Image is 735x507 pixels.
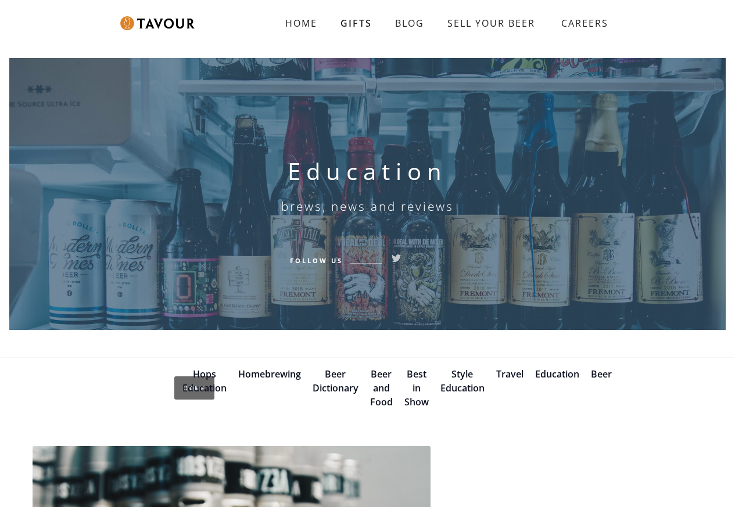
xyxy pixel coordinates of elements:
[561,12,608,35] strong: CAREERS
[290,255,343,265] h6: Follow Us
[547,7,617,39] a: CAREERS
[329,12,383,35] a: GIFTS
[591,368,612,380] a: Beer
[535,368,579,380] a: Education
[496,368,524,380] a: Travel
[436,12,547,35] a: SELL YOUR BEER
[281,199,454,213] h6: brews, news and reviews
[370,368,393,408] a: Beer and Food
[174,376,214,400] a: Home
[238,368,301,380] a: Homebrewing
[383,12,436,35] a: BLOG
[313,368,358,394] a: Beer Dictionary
[288,157,447,185] h1: Education
[274,12,329,35] a: HOME
[285,17,317,30] strong: HOME
[182,368,227,394] a: Hops Education
[404,368,429,408] a: Best in Show
[440,368,485,394] a: Style Education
